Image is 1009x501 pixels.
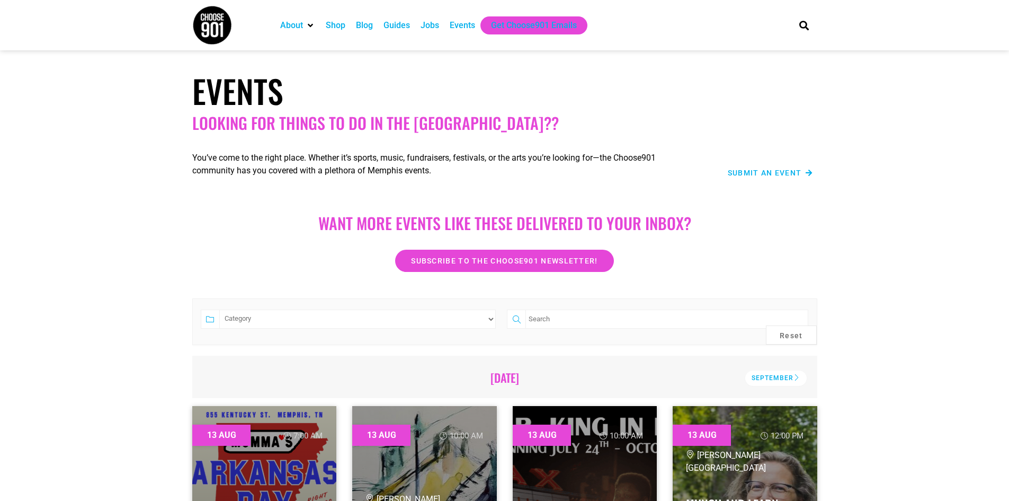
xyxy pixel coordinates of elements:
[275,16,781,34] nav: Main nav
[450,19,475,32] a: Events
[280,19,303,32] a: About
[766,326,817,345] button: Reset
[795,16,812,34] div: Search
[203,214,807,233] h2: Want more EVENTS LIKE THESE DELIVERED TO YOUR INBOX?
[207,371,802,384] h2: [DATE]
[728,169,802,177] span: Submit an Event
[383,19,410,32] a: Guides
[192,72,817,110] h1: Events
[686,450,766,473] span: [PERSON_NAME][GEOGRAPHIC_DATA]
[192,113,817,133] h2: Looking for things to do in the [GEOGRAPHIC_DATA]??
[491,19,577,32] a: Get Choose901 Emails
[421,19,439,32] a: Jobs
[192,152,690,177] p: You’ve come to the right place. Whether it’s sports, music, fundraisers, festivals, or the arts y...
[326,19,345,32] a: Shop
[525,310,808,329] input: Search
[356,19,373,32] a: Blog
[275,16,320,34] div: About
[395,250,613,272] a: Subscribe to the Choose901 newsletter!
[728,169,813,177] a: Submit an Event
[411,257,597,265] span: Subscribe to the Choose901 newsletter!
